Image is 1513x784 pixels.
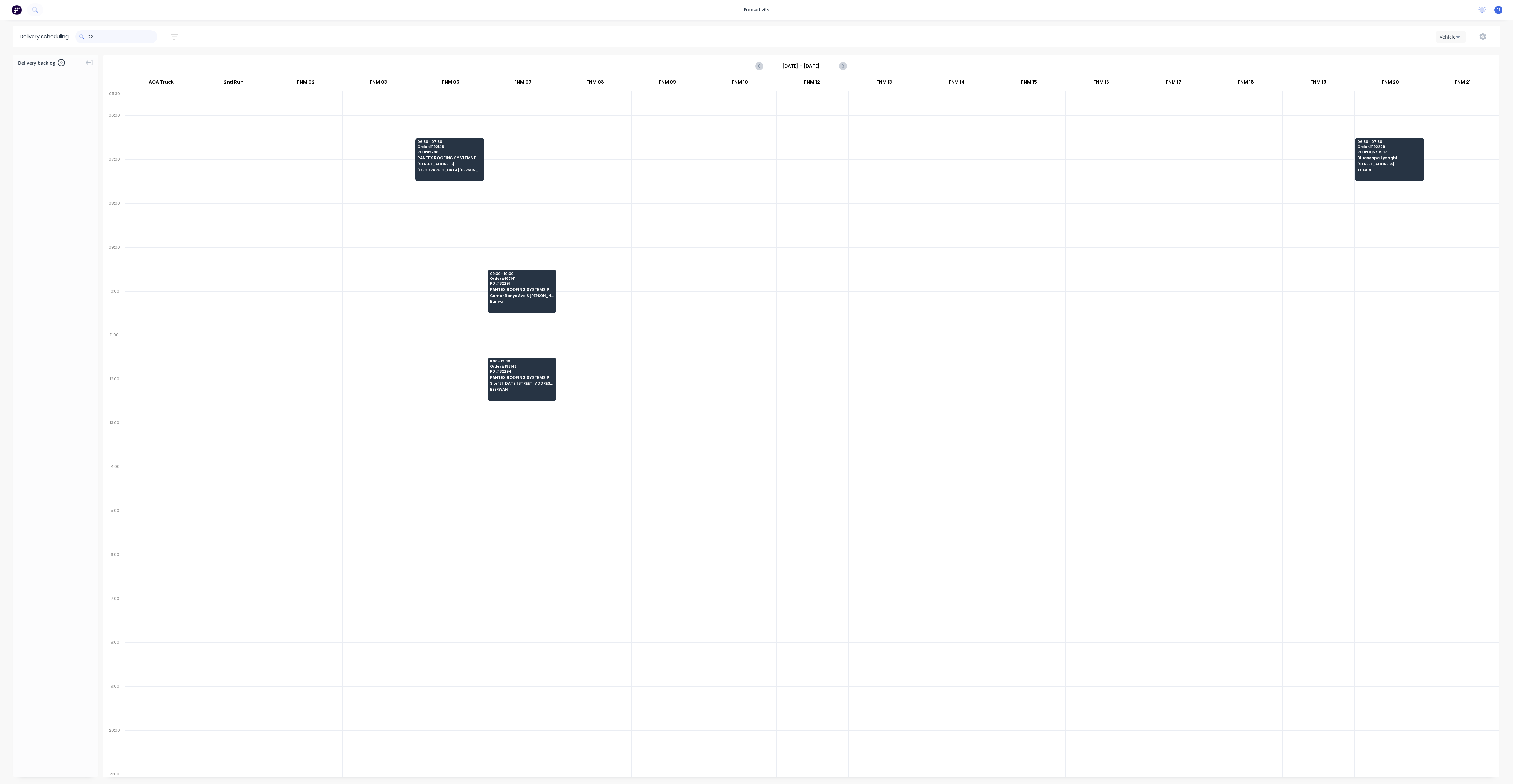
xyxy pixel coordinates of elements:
div: 09:00 [103,243,125,287]
div: FNM 18 [1210,76,1282,91]
span: Site 121 [DATE][STREET_ADDRESS][DATE][PERSON_NAME] [490,382,554,385]
div: FNM 19 [1282,76,1354,91]
div: 07:00 [103,155,125,199]
div: 08:00 [103,199,125,243]
span: PO # 82294 [490,369,554,373]
div: 19:00 [103,682,125,726]
div: 10:00 [103,287,125,331]
div: FNM 06 [415,76,487,91]
span: 09:30 - 10:30 [490,272,554,276]
span: F1 [1496,7,1501,13]
span: Order # 192141 [490,277,554,280]
div: ACA Truck [125,76,197,91]
span: PO # DQ570537 [1357,150,1421,154]
div: FNM 02 [270,76,342,91]
span: Banya [490,299,554,303]
span: [STREET_ADDRESS] [417,162,481,166]
img: Factory [12,5,22,15]
input: Search for orders [88,30,157,43]
div: FNM 09 [631,76,703,91]
span: 06:30 - 07:30 [1357,140,1421,144]
span: BEERWAH [490,387,554,391]
div: FNM 21 [1427,76,1499,91]
span: PANTEX ROOFING SYSTEMS PTY LTD [417,156,481,160]
div: 20:00 [103,726,125,770]
div: 21:00 [103,770,125,778]
div: 11:00 [103,331,125,375]
div: FNM 14 [921,76,993,91]
div: 2nd Run [198,76,270,91]
span: Order # 192229 [1357,145,1421,149]
span: 11:30 - 12:30 [490,359,554,363]
span: Corner Banya Ave & [PERSON_NAME] Block C [490,294,554,298]
span: PO # 82298 [417,150,481,154]
div: FNM 17 [1138,76,1210,91]
span: PO # 82291 [490,281,554,285]
button: Vehicle [1436,31,1466,43]
div: FNM 20 [1354,76,1426,91]
div: FNM 03 [342,76,414,91]
span: Bluescope Lysaght [1357,156,1421,160]
div: 05:30 [103,90,125,112]
span: PANTEX ROOFING SYSTEMS PTY LTD [490,287,554,292]
div: FNM 08 [559,76,631,91]
div: FNM 16 [1065,76,1137,91]
span: PANTEX ROOFING SYSTEMS PTY LTD [490,375,554,380]
span: 06:30 - 07:30 [417,140,481,144]
span: Order # 192148 [417,145,481,149]
div: 16:00 [103,551,125,595]
div: Vehicle [1440,33,1459,40]
div: 18:00 [103,638,125,682]
div: 15:00 [103,507,125,551]
span: Order # 192146 [490,364,554,368]
div: FNM 07 [487,76,559,91]
div: 17:00 [103,595,125,639]
div: 13:00 [103,419,125,463]
div: 12:00 [103,375,125,419]
span: [STREET_ADDRESS] [1357,162,1421,166]
div: 06:00 [103,112,125,155]
span: TUGUN [1357,168,1421,172]
span: 0 [58,59,65,66]
span: [GEOGRAPHIC_DATA][PERSON_NAME] [417,168,481,172]
div: Delivery scheduling [13,26,75,47]
div: FNM 12 [776,76,848,91]
div: FNM 15 [993,76,1065,91]
div: 14:00 [103,463,125,507]
div: FNM 13 [848,76,920,91]
div: productivity [741,5,773,15]
div: FNM 10 [704,76,776,91]
span: Delivery backlog [18,59,55,66]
